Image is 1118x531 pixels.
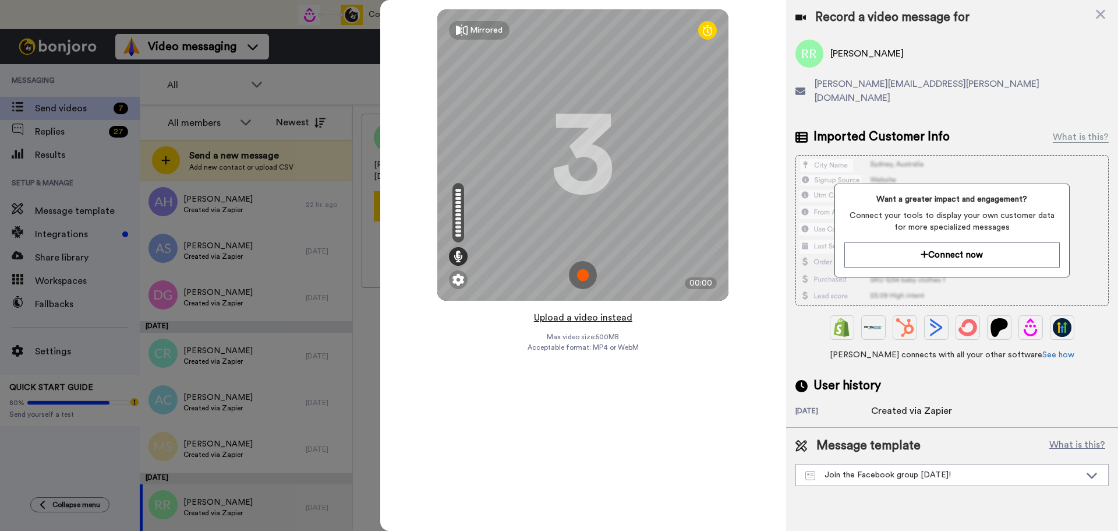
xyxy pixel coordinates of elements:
[795,406,871,418] div: [DATE]
[528,343,639,352] span: Acceptable format: MP4 or WebM
[685,277,717,289] div: 00:00
[813,128,950,146] span: Imported Customer Info
[1046,437,1109,455] button: What is this?
[795,349,1109,361] span: [PERSON_NAME] connects with all your other software
[1021,318,1040,337] img: Drip
[844,210,1059,233] span: Connect your tools to display your own customer data for more specialized messages
[896,318,914,337] img: Hubspot
[833,318,851,337] img: Shopify
[844,194,1059,205] span: Want a greater impact and engagement?
[813,377,881,395] span: User history
[805,469,1080,481] div: Join the Facebook group [DATE]!
[530,310,636,325] button: Upload a video instead
[452,274,464,286] img: ic_gear.svg
[958,318,977,337] img: ConvertKit
[871,404,952,418] div: Created via Zapier
[569,261,597,289] img: ic_record_start.svg
[864,318,883,337] img: Ontraport
[1053,318,1071,337] img: GoHighLevel
[990,318,1009,337] img: Patreon
[551,111,615,199] div: 3
[1053,130,1109,144] div: What is this?
[1042,351,1074,359] a: See how
[927,318,946,337] img: ActiveCampaign
[547,332,619,342] span: Max video size: 500 MB
[844,242,1059,268] button: Connect now
[816,437,921,455] span: Message template
[805,471,815,480] img: Message-temps.svg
